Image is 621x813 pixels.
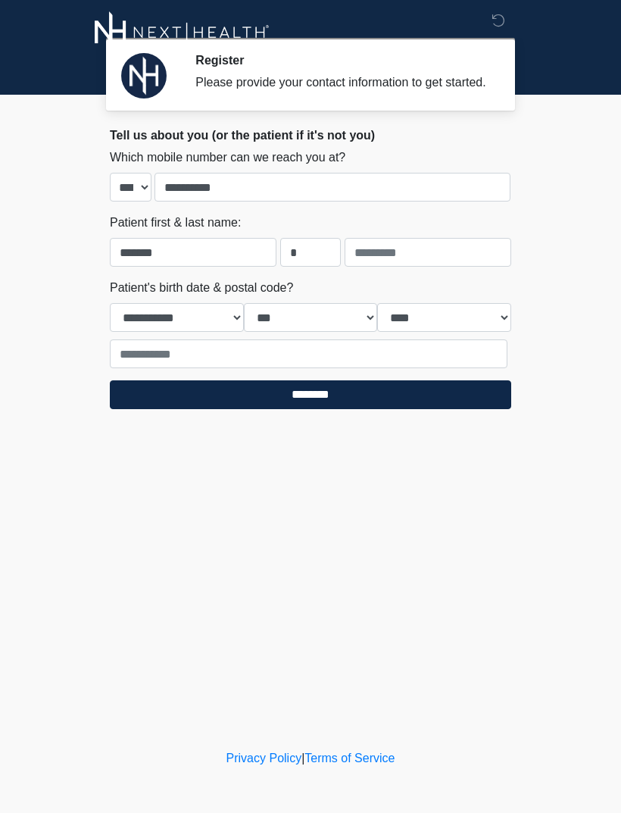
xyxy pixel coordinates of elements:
[301,752,304,765] a: |
[110,214,241,232] label: Patient first & last name:
[110,128,511,142] h2: Tell us about you (or the patient if it's not you)
[110,279,293,297] label: Patient's birth date & postal code?
[110,149,345,167] label: Which mobile number can we reach you at?
[195,73,488,92] div: Please provide your contact information to get started.
[121,53,167,98] img: Agent Avatar
[95,11,270,53] img: Next-Health Logo
[304,752,395,765] a: Terms of Service
[226,752,302,765] a: Privacy Policy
